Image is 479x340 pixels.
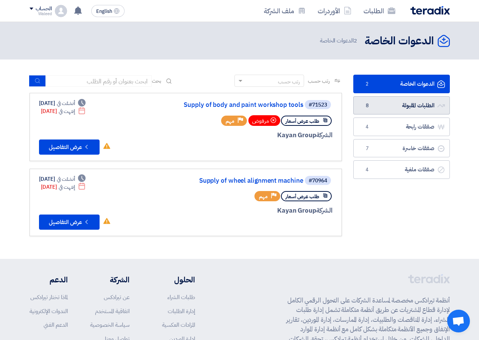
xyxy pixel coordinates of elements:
[226,118,234,125] span: مهم
[286,118,319,125] span: طلب عرض أسعار
[41,107,86,115] div: [DATE]
[353,160,450,179] a: صفقات ملغية4
[152,102,303,108] a: Supply of body and paint workshop tools
[39,175,86,183] div: [DATE]
[312,2,357,20] a: الأوردرات
[150,206,332,216] div: Kayan Group
[286,193,319,200] span: طلب عرض أسعار
[44,321,68,329] a: الدعم الفني
[57,175,75,183] span: أنشئت في
[353,139,450,158] a: صفقات خاسرة7
[167,293,195,301] a: طلبات الشراء
[410,6,450,15] img: Teradix logo
[447,310,470,332] div: Open chat
[309,178,327,183] div: #70964
[46,75,152,87] input: ابحث بعنوان أو رقم الطلب
[39,99,86,107] div: [DATE]
[152,177,303,184] a: Supply of wheel alignment machine
[90,321,130,329] a: سياسة الخصوصية
[39,215,100,230] button: عرض التفاصيل
[30,307,68,315] a: الندوات الإلكترونية
[308,77,329,85] span: رتب حسب
[59,107,75,115] span: إنتهت في
[363,123,372,131] span: 4
[90,274,130,285] li: الشركة
[353,75,450,93] a: الدعوات الخاصة2
[59,183,75,191] span: إنتهت في
[357,2,401,20] a: الطلبات
[95,307,130,315] a: اتفاقية المستخدم
[365,34,434,49] h2: الدعوات الخاصة
[104,293,130,301] a: عن تيرادكس
[41,183,86,191] div: [DATE]
[316,206,332,215] span: الشركة
[363,80,372,88] span: 2
[30,293,68,301] a: لماذا تختار تيرادكس
[55,5,67,17] img: profile_test.png
[309,102,327,108] div: #71523
[259,193,268,200] span: مهم
[316,130,332,140] span: الشركة
[152,77,162,85] span: بحث
[248,115,280,126] div: مرفوض
[39,139,100,155] button: عرض التفاصيل
[363,145,372,152] span: 7
[150,130,332,140] div: Kayan Group
[91,5,125,17] button: English
[320,36,359,45] span: الدعوات الخاصة
[162,321,195,329] a: المزادات العكسية
[57,99,75,107] span: أنشئت في
[363,102,372,110] span: 8
[353,96,450,115] a: الطلبات المقبولة8
[96,9,112,14] span: English
[30,274,68,285] li: الدعم
[258,2,312,20] a: ملف الشركة
[278,78,300,86] div: رتب حسب
[30,12,52,16] div: Waleed
[36,6,52,12] div: الحساب
[354,36,357,45] span: 2
[363,166,372,174] span: 4
[152,274,195,285] li: الحلول
[168,307,195,315] a: إدارة الطلبات
[353,118,450,136] a: صفقات رابحة4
